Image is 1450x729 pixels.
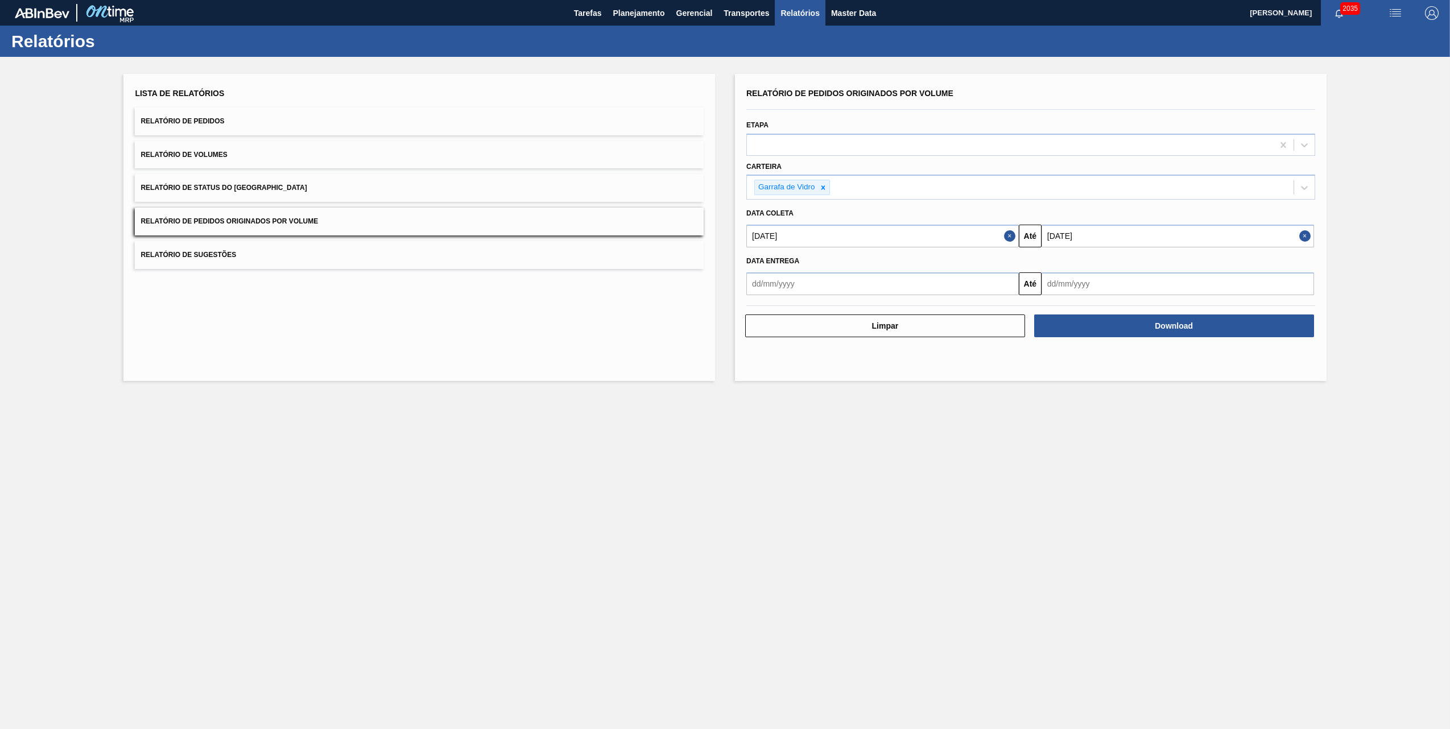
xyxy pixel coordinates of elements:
[141,151,227,159] span: Relatório de Volumes
[141,184,307,192] span: Relatório de Status do [GEOGRAPHIC_DATA]
[746,225,1019,247] input: dd/mm/yyyy
[746,121,769,129] label: Etapa
[746,257,799,265] span: Data entrega
[135,241,704,269] button: Relatório de Sugestões
[11,35,213,48] h1: Relatórios
[746,163,782,171] label: Carteira
[135,141,704,169] button: Relatório de Volumes
[1042,272,1314,295] input: dd/mm/yyyy
[676,6,713,20] span: Gerencial
[1389,6,1402,20] img: userActions
[141,217,318,225] span: Relatório de Pedidos Originados por Volume
[141,117,224,125] span: Relatório de Pedidos
[1340,2,1360,15] span: 2035
[1019,225,1042,247] button: Até
[613,6,664,20] span: Planejamento
[755,180,817,194] div: Garrafa de Vidro
[135,174,704,202] button: Relatório de Status do [GEOGRAPHIC_DATA]
[780,6,819,20] span: Relatórios
[135,208,704,235] button: Relatório de Pedidos Originados por Volume
[135,89,224,98] span: Lista de Relatórios
[745,314,1025,337] button: Limpar
[1019,272,1042,295] button: Até
[1034,314,1314,337] button: Download
[746,272,1019,295] input: dd/mm/yyyy
[574,6,602,20] span: Tarefas
[724,6,769,20] span: Transportes
[746,209,794,217] span: Data coleta
[1299,225,1314,247] button: Close
[135,107,704,135] button: Relatório de Pedidos
[141,251,236,259] span: Relatório de Sugestões
[1425,6,1439,20] img: Logout
[15,8,69,18] img: TNhmsLtSVTkK8tSr43FrP2fwEKptu5GPRR3wAAAABJRU5ErkJggg==
[1004,225,1019,247] button: Close
[831,6,876,20] span: Master Data
[1042,225,1314,247] input: dd/mm/yyyy
[1321,5,1357,21] button: Notificações
[746,89,953,98] span: Relatório de Pedidos Originados por Volume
